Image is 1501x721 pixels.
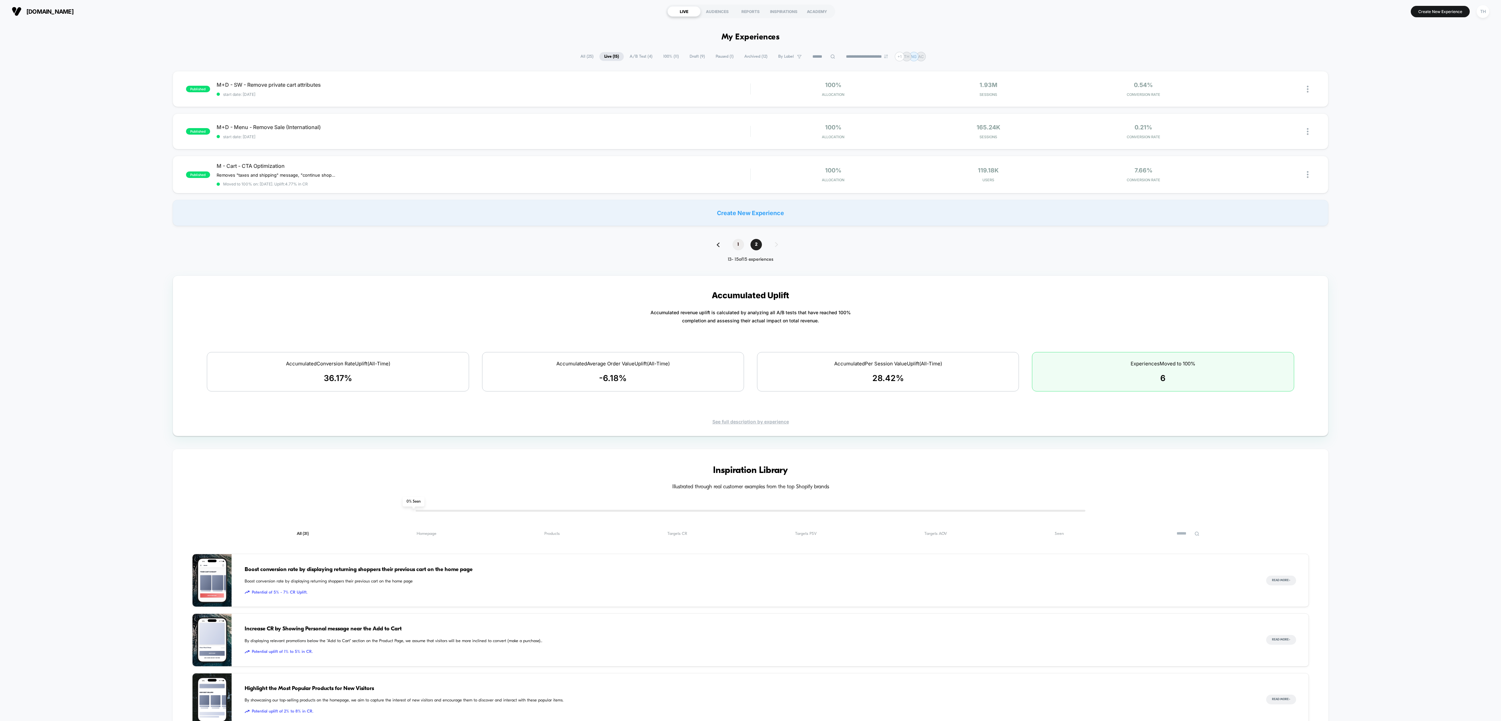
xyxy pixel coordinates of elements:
span: 0 % Seen [403,497,424,507]
span: 165.24k [977,124,1000,131]
span: start date: [DATE] [217,92,750,97]
img: close [1307,86,1308,93]
span: Accumulated Per Session Value Uplift (All-Time) [834,360,942,367]
span: M+D - Menu - Remove Sale (International) [217,124,750,130]
span: ( 31 ) [303,532,309,536]
span: Sessions [912,92,1064,97]
span: 7.66% [1135,167,1152,174]
span: Potential uplift of 2% to 8% in CR. [245,708,1253,715]
div: + 1 [895,52,904,61]
h4: Illustrated through real customer examples from the top Shopify brands [192,484,1309,490]
span: 100% ( 11 ) [658,52,684,61]
span: Accumulated Conversion Rate Uplift (All-Time) [286,360,390,367]
img: Visually logo [12,7,21,16]
span: Seen [1055,531,1064,536]
p: Accumulated Uplift [712,290,789,300]
span: 100% [825,167,841,174]
span: Moved to 100% on: [DATE] . Uplift: 4.77% in CR [223,182,308,186]
h3: Inspiration Library [192,465,1309,476]
span: Highlight the Most Popular Products for New Visitors [245,684,1253,693]
span: Targets AOV [924,531,947,536]
div: Create New Experience [173,200,1328,226]
div: INSPIRATIONS [767,6,800,17]
span: 6 [1160,373,1165,383]
button: Read More> [1266,635,1296,645]
span: published [186,86,210,92]
span: published [186,128,210,135]
span: -6.18 % [599,373,627,383]
span: 0.54% [1134,81,1153,88]
img: Boost conversion rate by displaying returning shoppers their previous cart on the home page [193,554,232,607]
button: Read More> [1266,695,1296,704]
span: 1 [733,239,744,250]
div: REPORTS [734,6,767,17]
div: TH [1477,5,1489,18]
span: 0.21% [1135,124,1152,131]
span: Experiences Moved to 100% [1131,360,1195,367]
span: Potential uplift of 1% to 5% in CR. [245,649,1253,655]
span: Paused ( 1 ) [711,52,738,61]
p: AC [918,54,924,59]
button: [DOMAIN_NAME] [10,6,76,17]
span: Accumulated Average Order Value Uplift (All-Time) [556,360,670,367]
div: LIVE [667,6,701,17]
span: Potential of 5% - 7% CR Uplift. [245,589,1253,596]
span: M+D - SW - Remove private cart attributes [217,81,750,88]
span: By displaying relevant promotions below the "Add to Cart" section on the Product Page, we assume ... [245,638,1253,644]
span: Removes "taxes and shipping" message, "continue shopping" CTA, and "free US shipping on orders ov... [217,172,337,178]
span: Homepage [417,531,436,536]
button: Create New Experience [1411,6,1470,17]
span: Boost conversion rate by displaying returning shoppers their previous cart on the home page [245,566,1253,574]
span: M - Cart - CTA Optimization [217,163,750,169]
span: CONVERSION RATE [1067,92,1219,97]
button: TH [1475,5,1491,18]
div: AUDIENCES [701,6,734,17]
span: CONVERSION RATE [1067,178,1219,182]
h1: My Experiences [722,33,780,42]
div: ACADEMY [800,6,834,17]
span: Archived ( 12 ) [739,52,772,61]
span: Targets PSV [795,531,817,536]
span: All ( 25 ) [576,52,598,61]
p: Accumulated revenue uplift is calculated by analyzing all A/B tests that have reached 100% comple... [650,308,851,325]
span: 119.18k [978,167,999,174]
span: By showcasing our top-selling products on the homepage, we aim to capture the interest of new vis... [245,697,1253,704]
img: By displaying relevant promotions below the "Add to Cart" section on the Product Page, we assume ... [193,614,232,666]
span: Targets CR [667,531,687,536]
span: Boost conversion rate by displaying returning shoppers their previous cart on the home page [245,578,1253,585]
span: By Label [778,54,794,59]
span: Draft ( 9 ) [685,52,710,61]
img: close [1307,128,1308,135]
span: 36.17 % [324,373,352,383]
span: start date: [DATE] [217,134,750,139]
span: Users [912,178,1064,182]
img: pagination back [717,243,720,247]
div: See full description by experience [184,419,1317,424]
span: CONVERSION RATE [1067,135,1219,139]
p: TH [904,54,909,59]
button: Read More> [1266,576,1296,585]
span: Allocation [822,92,844,97]
span: Increase CR by Showing Personal message near the Add to Cart [245,625,1253,633]
p: NG [911,54,917,59]
img: end [884,54,888,58]
span: All [297,531,309,536]
span: Products [544,531,560,536]
span: Sessions [912,135,1064,139]
span: 28.42 % [872,373,904,383]
span: 2 [750,239,762,250]
span: 1.93M [979,81,997,88]
img: close [1307,171,1308,178]
span: published [186,171,210,178]
span: [DOMAIN_NAME] [26,8,74,15]
span: Allocation [822,178,844,182]
span: Live ( 15 ) [599,52,624,61]
span: 100% [825,124,841,131]
span: Allocation [822,135,844,139]
span: A/B Test ( 4 ) [625,52,657,61]
div: 13 - 15 of 15 experiences [710,257,791,262]
span: 100% [825,81,841,88]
